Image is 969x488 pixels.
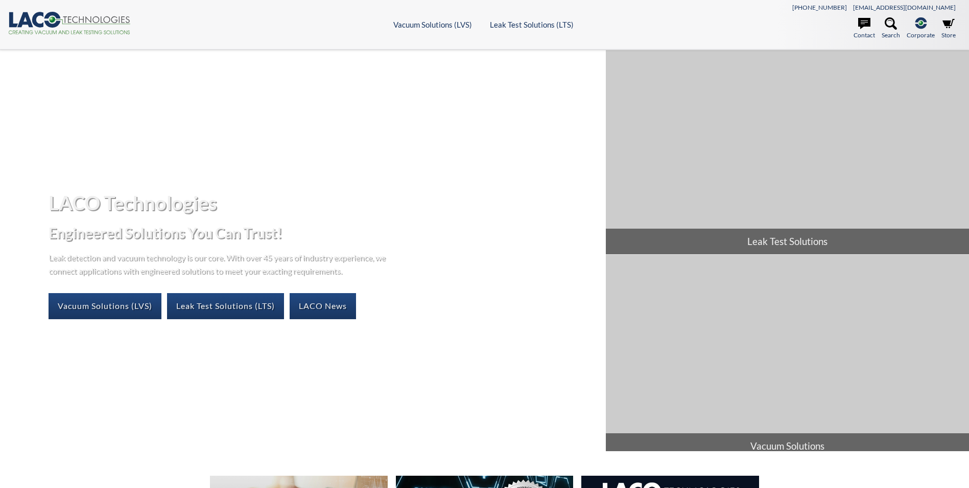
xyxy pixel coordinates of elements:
a: Store [941,17,956,40]
span: Vacuum Solutions [606,433,969,459]
a: Search [882,17,900,40]
a: Vacuum Solutions (LVS) [49,293,161,319]
a: Contact [854,17,875,40]
a: Leak Test Solutions (LTS) [490,20,574,29]
a: [PHONE_NUMBER] [792,4,847,11]
h2: Engineered Solutions You Can Trust! [49,224,598,242]
a: Leak Test Solutions (LTS) [167,293,284,319]
a: Vacuum Solutions [606,255,969,459]
span: Corporate [907,30,935,40]
p: Leak detection and vacuum technology is our core. With over 45 years of industry experience, we c... [49,251,391,277]
a: Vacuum Solutions (LVS) [393,20,472,29]
a: Leak Test Solutions [606,50,969,254]
span: Leak Test Solutions [606,229,969,254]
h1: LACO Technologies [49,190,598,215]
a: LACO News [290,293,356,319]
a: [EMAIL_ADDRESS][DOMAIN_NAME] [853,4,956,11]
